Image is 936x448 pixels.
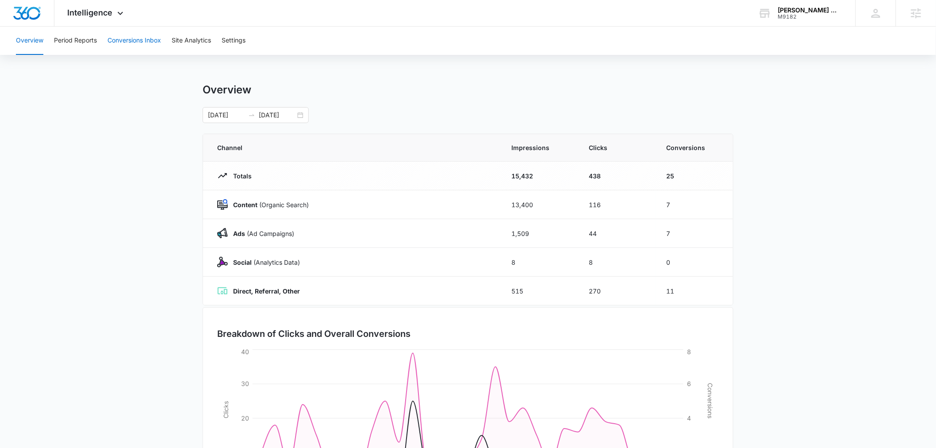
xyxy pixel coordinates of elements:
button: Conversions Inbox [107,27,161,55]
tspan: 4 [687,414,691,422]
button: Overview [16,27,43,55]
img: Ads [217,228,228,239]
strong: Ads [233,230,245,237]
span: swap-right [248,112,255,119]
strong: Content [233,201,257,209]
td: 25 [656,162,733,190]
span: Clicks [589,143,645,152]
td: 7 [656,219,733,248]
strong: Direct, Referral, Other [233,287,300,295]
p: (Organic Search) [228,200,309,209]
td: 11 [656,277,733,305]
input: End date [259,110,295,120]
td: 44 [578,219,656,248]
tspan: 40 [241,348,249,355]
div: account name [778,7,843,14]
img: Content [217,199,228,210]
p: Totals [228,171,252,181]
td: 7 [656,190,733,219]
td: 438 [578,162,656,190]
td: 1,509 [501,219,578,248]
span: Channel [217,143,490,152]
td: 13,400 [501,190,578,219]
td: 8 [501,248,578,277]
h3: Breakdown of Clicks and Overall Conversions [217,327,410,340]
td: 270 [578,277,656,305]
div: account id [778,14,843,20]
img: Social [217,257,228,267]
button: Site Analytics [172,27,211,55]
tspan: Conversions [706,383,714,418]
tspan: 8 [687,348,691,355]
input: Start date [208,110,245,120]
p: (Ad Campaigns) [228,229,294,238]
strong: Social [233,259,252,266]
p: (Analytics Data) [228,258,300,267]
span: to [248,112,255,119]
td: 15,432 [501,162,578,190]
button: Period Reports [54,27,97,55]
td: 0 [656,248,733,277]
span: Intelligence [68,8,113,17]
td: 116 [578,190,656,219]
h1: Overview [203,83,251,97]
span: Conversions [666,143,719,152]
td: 515 [501,277,578,305]
td: 8 [578,248,656,277]
tspan: 6 [687,380,691,387]
tspan: Clicks [222,401,230,418]
tspan: 20 [241,414,249,422]
tspan: 30 [241,380,249,387]
span: Impressions [511,143,568,152]
button: Settings [222,27,246,55]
